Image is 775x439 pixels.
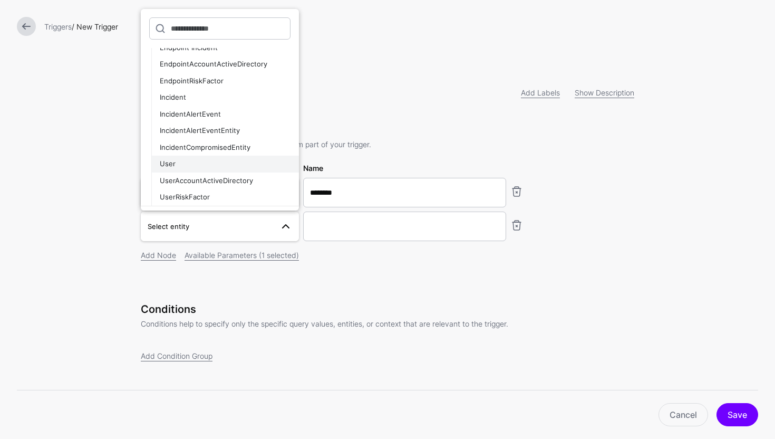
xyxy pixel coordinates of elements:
span: Incident [160,93,186,101]
button: EndpointAccountActiveDirectory [151,56,299,73]
button: Incident [151,89,299,106]
a: Show Description [575,88,634,97]
button: Endpoint Incident [151,40,299,56]
span: User [160,159,176,168]
div: / New Trigger [40,21,762,32]
button: UserAccountActiveDirectory [151,173,299,189]
h3: Nodes [141,123,634,136]
a: Triggers [44,22,72,31]
p: Nodes are entities in the SGNL Graph that form part of your trigger. [141,139,634,150]
h3: Conditions [141,303,634,316]
span: Select entity [148,222,189,231]
span: UserRiskFactor [160,193,210,201]
button: IncidentCompromisedEntity [151,139,299,156]
span: EndpointRiskFactor [160,77,224,85]
span: IncidentAlertEventEntity [160,126,240,135]
span: Endpoint Incident [160,43,218,52]
a: Add Labels [521,88,560,97]
a: Add Node [141,251,176,260]
button: User [151,156,299,173]
p: Conditions help to specify only the specific query values, entities, or context that are relevant... [141,318,634,329]
button: Save [716,403,758,426]
span: IncidentAlertEvent [160,110,221,118]
a: Add Condition Group [141,351,212,360]
span: UserAccountActiveDirectory [160,176,253,185]
label: Name [303,163,323,174]
a: Available Parameters (1 selected) [185,251,299,260]
button: UserRiskFactor [151,189,299,206]
button: IncidentAlertEventEntity [151,122,299,139]
span: IncidentCompromisedEntity [160,143,250,151]
button: IncidentAlertEvent [151,106,299,123]
a: Cancel [658,403,708,426]
span: EndpointAccountActiveDirectory [160,60,267,68]
button: EndpointRiskFactor [151,73,299,90]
